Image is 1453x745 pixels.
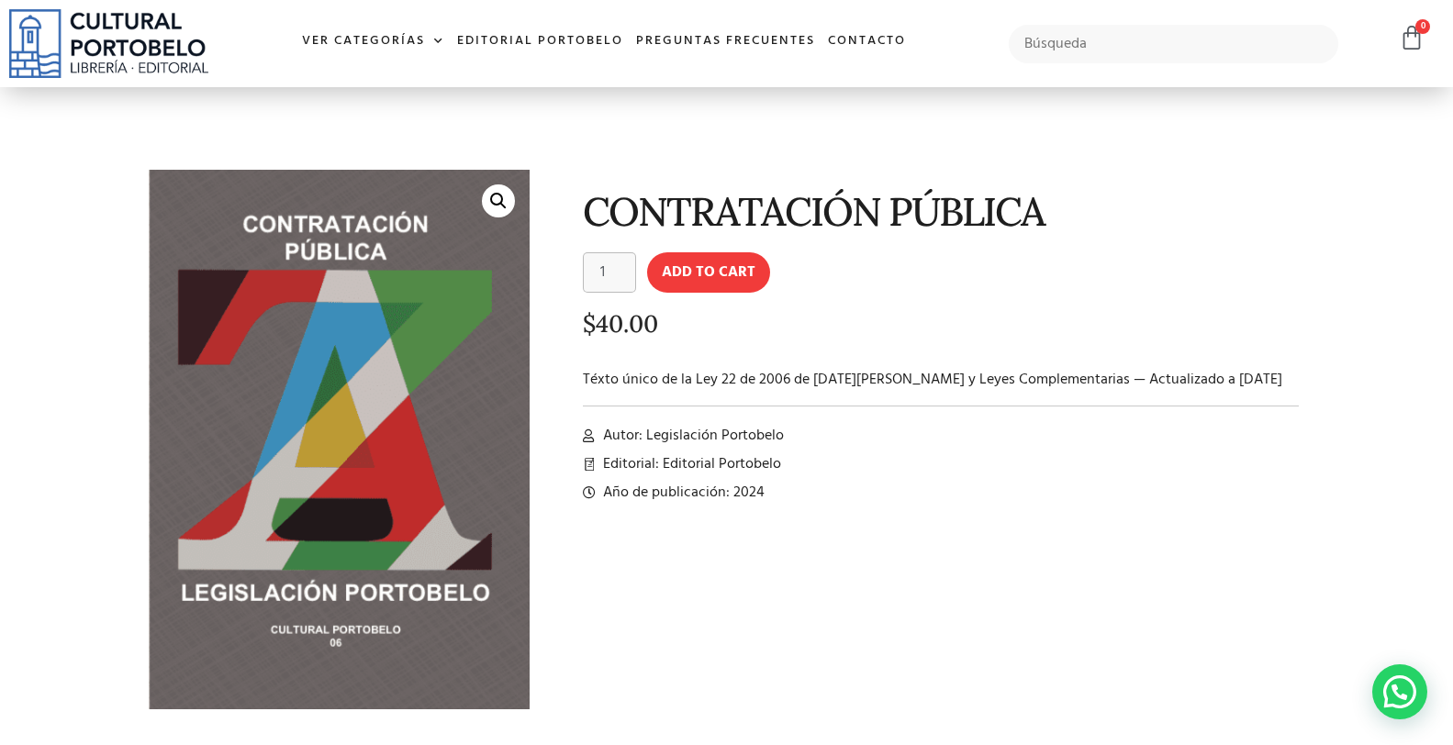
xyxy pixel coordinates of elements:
[583,252,636,293] input: Product quantity
[583,190,1300,233] h1: CONTRATACIÓN PÚBLICA
[482,184,515,217] a: 🔍
[598,453,781,475] span: Editorial: Editorial Portobelo
[296,22,451,61] a: Ver Categorías
[583,308,658,339] bdi: 40.00
[598,425,784,447] span: Autor: Legislación Portobelo
[822,22,912,61] a: Contacto
[583,369,1300,391] p: Téxto único de la Ley 22 de 2006 de [DATE][PERSON_NAME] y Leyes Complementarias — Actualizado a [...
[647,252,770,293] button: Add to cart
[451,22,630,61] a: Editorial Portobelo
[598,482,765,504] span: Año de publicación: 2024
[1009,25,1337,63] input: Búsqueda
[1415,19,1430,34] span: 0
[630,22,822,61] a: Preguntas frecuentes
[1372,664,1427,719] div: Contactar por WhatsApp
[1399,25,1425,51] a: 0
[583,308,596,339] span: $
